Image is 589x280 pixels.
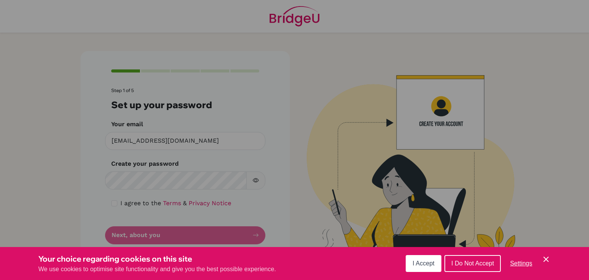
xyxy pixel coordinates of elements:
p: We use cookies to optimise site functionality and give you the best possible experience. [38,265,276,274]
span: I Accept [413,260,434,267]
button: Settings [504,256,538,271]
button: Save and close [541,255,551,264]
button: I Do Not Accept [444,255,501,272]
span: I Do Not Accept [451,260,494,267]
h3: Your choice regarding cookies on this site [38,253,276,265]
span: Settings [510,260,532,267]
button: I Accept [406,255,441,272]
